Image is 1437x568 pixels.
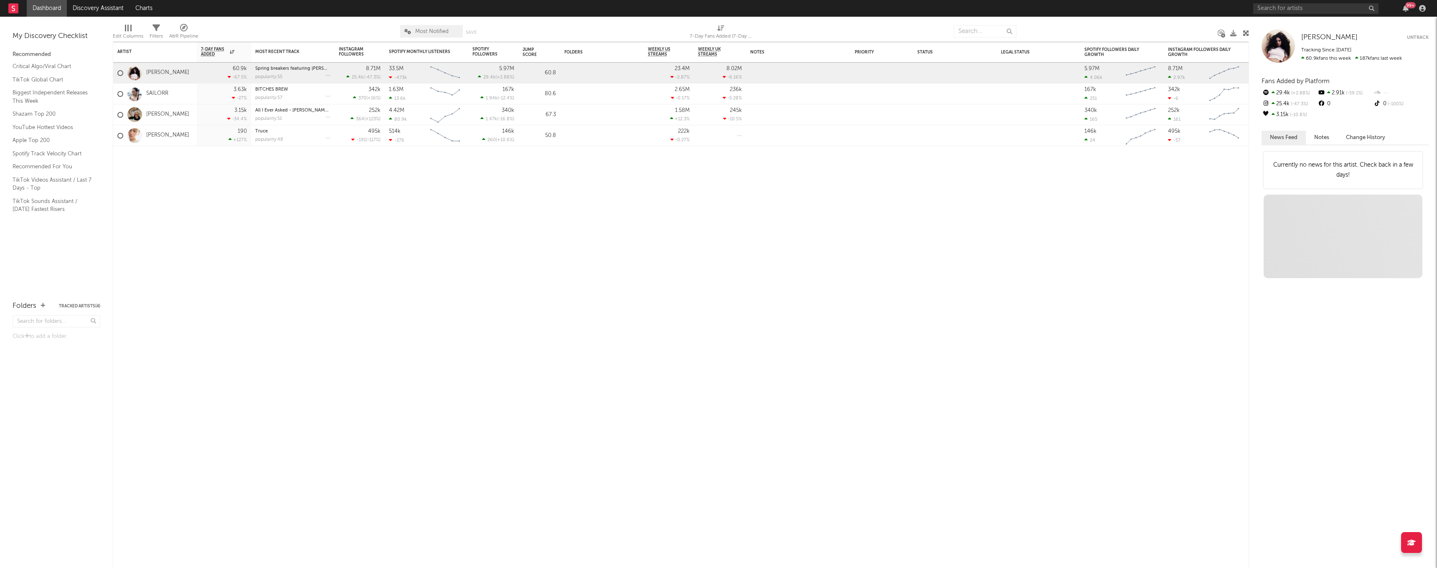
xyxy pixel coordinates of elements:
[1168,47,1231,57] div: Instagram Followers Daily Growth
[13,149,92,158] a: Spotify Track Velocity Chart
[169,21,198,45] div: A&R Pipeline
[365,75,379,80] span: -47.3 %
[389,96,406,101] div: 13.6k
[233,66,247,71] div: 60.9k
[523,68,556,78] div: 60.8
[480,95,514,101] div: ( )
[366,66,381,71] div: 8.71M
[255,96,282,100] div: popularity: 57
[13,62,92,71] a: Critical Algo/Viral Chart
[1206,104,1243,125] svg: Chart title
[497,75,513,80] span: +2.88 %
[13,197,92,214] a: TikTok Sounds Assistant / [DATE] Fastest Risers
[146,132,189,139] a: [PERSON_NAME]
[352,75,363,80] span: 25.4k
[1407,33,1429,42] button: Untrack
[917,50,972,55] div: Status
[169,31,198,41] div: A&R Pipeline
[228,137,247,142] div: +127 %
[13,123,92,132] a: YouTube Hottest Videos
[670,137,690,142] div: -0.27 %
[346,74,381,80] div: ( )
[480,116,514,122] div: ( )
[1264,152,1422,188] div: Currently no news for this artist. Check back in a few days!
[366,117,379,122] span: +123 %
[523,110,556,120] div: 67.3
[389,129,401,134] div: 514k
[1122,104,1160,125] svg: Chart title
[13,175,92,193] a: TikTok Videos Assistant / Last 7 Days - Top
[482,137,514,142] div: ( )
[1386,102,1404,106] span: -100 %
[1084,129,1097,134] div: 146k
[1001,50,1055,55] div: Legal Status
[1262,88,1317,99] div: 29.4k
[13,31,100,41] div: My Discovery Checklist
[1262,78,1330,84] span: Fans Added by Platform
[1122,84,1160,104] svg: Chart title
[1306,131,1338,145] button: Notes
[1168,66,1183,71] div: 8.71M
[427,63,464,84] svg: Chart title
[227,116,247,122] div: -34.4 %
[1405,2,1416,8] div: 99 +
[1206,63,1243,84] svg: Chart title
[1122,125,1160,146] svg: Chart title
[1345,91,1363,96] span: -59.1 %
[690,31,752,41] div: 7-Day Fans Added (7-Day Fans Added)
[1317,88,1373,99] div: 2.91k
[389,66,404,71] div: 33.5M
[1301,33,1358,42] a: [PERSON_NAME]
[13,75,92,84] a: TikTok Global Chart
[723,116,742,122] div: -10.5 %
[1301,34,1358,41] span: [PERSON_NAME]
[368,129,381,134] div: 495k
[146,69,189,76] a: [PERSON_NAME]
[255,108,330,113] div: All I Ever Asked - Zerb Remix
[497,138,513,142] span: +10.6 %
[1084,117,1097,122] div: 165
[13,162,92,171] a: Recommended For You
[146,111,189,118] a: [PERSON_NAME]
[1373,88,1429,99] div: --
[255,49,318,54] div: Most Recent Track
[648,47,677,57] span: Weekly US Streams
[483,75,495,80] span: 29.4k
[675,108,690,113] div: 1.58M
[389,87,404,92] div: 1.63M
[59,304,100,308] button: Tracked Artists(4)
[255,117,282,121] div: popularity: 51
[367,138,379,142] span: -117 %
[1403,5,1409,12] button: 99+
[523,47,543,57] div: Jump Score
[113,31,143,41] div: Edit Columns
[670,74,690,80] div: -2.87 %
[486,96,498,101] span: 1.94k
[498,117,513,122] span: -16.8 %
[1084,75,1102,80] div: 4.06k
[353,95,381,101] div: ( )
[726,66,742,71] div: 8.02M
[1317,99,1373,109] div: 0
[502,129,514,134] div: 146k
[523,131,556,141] div: 50.8
[675,87,690,92] div: 2.65M
[369,108,381,113] div: 252k
[13,136,92,145] a: Apple Top 200
[13,315,100,327] input: Search for folders...
[389,108,404,113] div: 4.42M
[1338,131,1394,145] button: Change History
[389,49,452,54] div: Spotify Monthly Listeners
[671,95,690,101] div: -0.17 %
[356,117,364,122] span: 364
[723,95,742,101] div: -5.28 %
[1262,109,1317,120] div: 3.15k
[1168,108,1180,113] div: 252k
[1206,84,1243,104] svg: Chart title
[1301,48,1351,53] span: Tracking Since: [DATE]
[255,66,348,71] a: Spring breakers featuring [PERSON_NAME]
[1084,108,1097,113] div: 340k
[523,89,556,99] div: 80.6
[1168,87,1180,92] div: 342k
[358,96,366,101] span: 370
